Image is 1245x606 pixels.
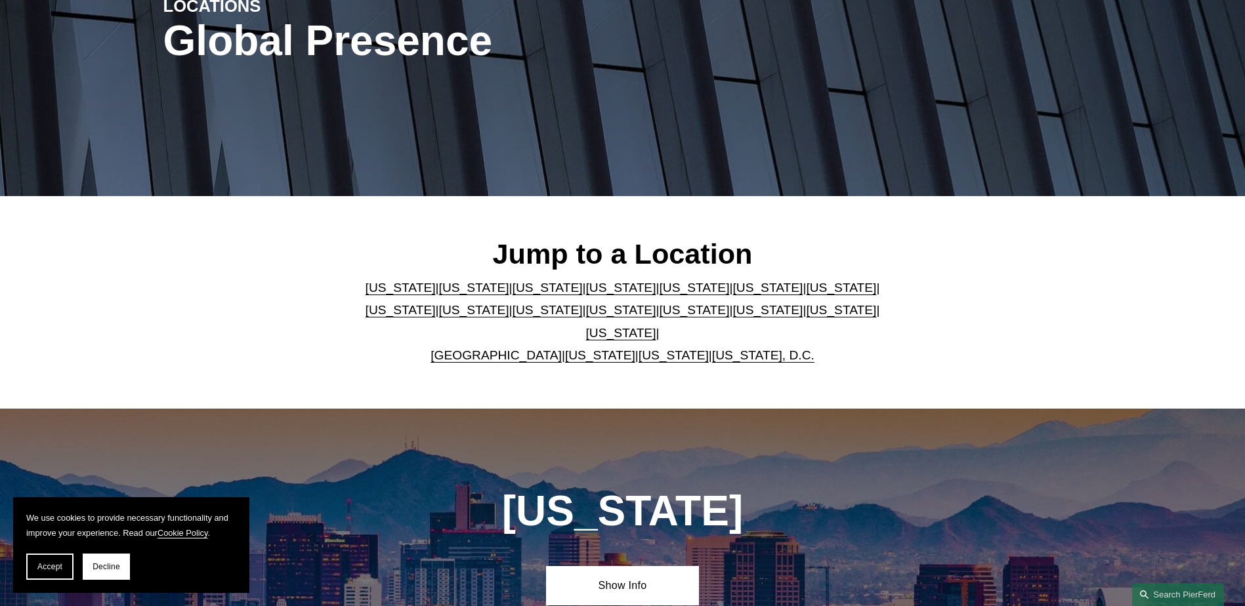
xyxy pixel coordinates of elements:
a: [US_STATE] [366,303,436,317]
a: [US_STATE], D.C. [712,348,814,362]
a: Search this site [1132,583,1224,606]
a: [US_STATE] [806,303,876,317]
a: [US_STATE] [659,303,729,317]
a: [US_STATE] [366,281,436,294]
p: | | | | | | | | | | | | | | | | | | [354,277,891,367]
p: We use cookies to provide necessary functionality and improve your experience. Read our . [26,510,236,540]
span: Accept [37,562,62,571]
button: Decline [83,554,130,580]
a: [US_STATE] [439,303,509,317]
section: Cookie banner [13,497,249,593]
a: [US_STATE] [565,348,635,362]
a: [US_STATE] [732,303,803,317]
a: [US_STATE] [439,281,509,294]
a: [US_STATE] [513,303,583,317]
a: [US_STATE] [732,281,803,294]
a: [US_STATE] [806,281,876,294]
h2: Jump to a Location [354,237,891,271]
a: [US_STATE] [659,281,729,294]
a: [US_STATE] [586,326,656,340]
a: [US_STATE] [586,303,656,317]
a: [US_STATE] [513,281,583,294]
h1: [US_STATE] [431,487,814,535]
a: [US_STATE] [586,281,656,294]
a: [US_STATE] [639,348,709,362]
a: Show Info [546,566,699,605]
span: Decline [93,562,120,571]
a: [GEOGRAPHIC_DATA] [431,348,562,362]
a: Cookie Policy [158,528,208,538]
h1: Global Presence [163,17,776,65]
button: Accept [26,554,74,580]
